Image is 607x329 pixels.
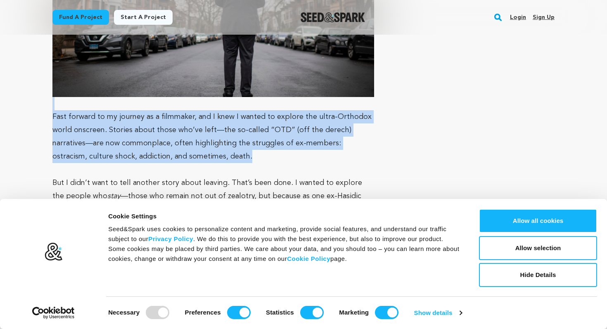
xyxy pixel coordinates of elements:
[479,209,597,233] button: Allow all cookies
[533,11,555,24] a: Sign up
[114,10,173,25] a: Start a project
[185,309,221,316] strong: Preferences
[17,307,90,319] a: Usercentrics Cookiebot - opens in a new window
[510,11,526,24] a: Login
[148,235,193,242] a: Privacy Policy
[266,309,294,316] strong: Statistics
[108,224,460,264] div: Seed&Spark uses cookies to personalize content and marketing, provide social features, and unders...
[108,309,140,316] strong: Necessary
[107,192,121,200] em: stay
[479,263,597,287] button: Hide Details
[339,309,369,316] strong: Marketing
[52,113,372,160] span: Fast forward to my journey as a filmmaker, and I knew I wanted to explore the ultra-Orthodox worl...
[52,192,361,213] span: —those who remain not out of zealotry, but because as one ex-Hasidic person told me “change is sc...
[479,236,597,260] button: Allow selection
[287,255,330,262] a: Cookie Policy
[52,179,362,200] span: But I didn’t want to tell another story about leaving. That’s been done. I wanted to explore the ...
[301,12,365,22] a: Seed&Spark Homepage
[52,10,109,25] a: Fund a project
[108,211,460,221] div: Cookie Settings
[44,242,63,261] img: logo
[301,12,365,22] img: Seed&Spark Logo Dark Mode
[414,307,462,319] a: Show details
